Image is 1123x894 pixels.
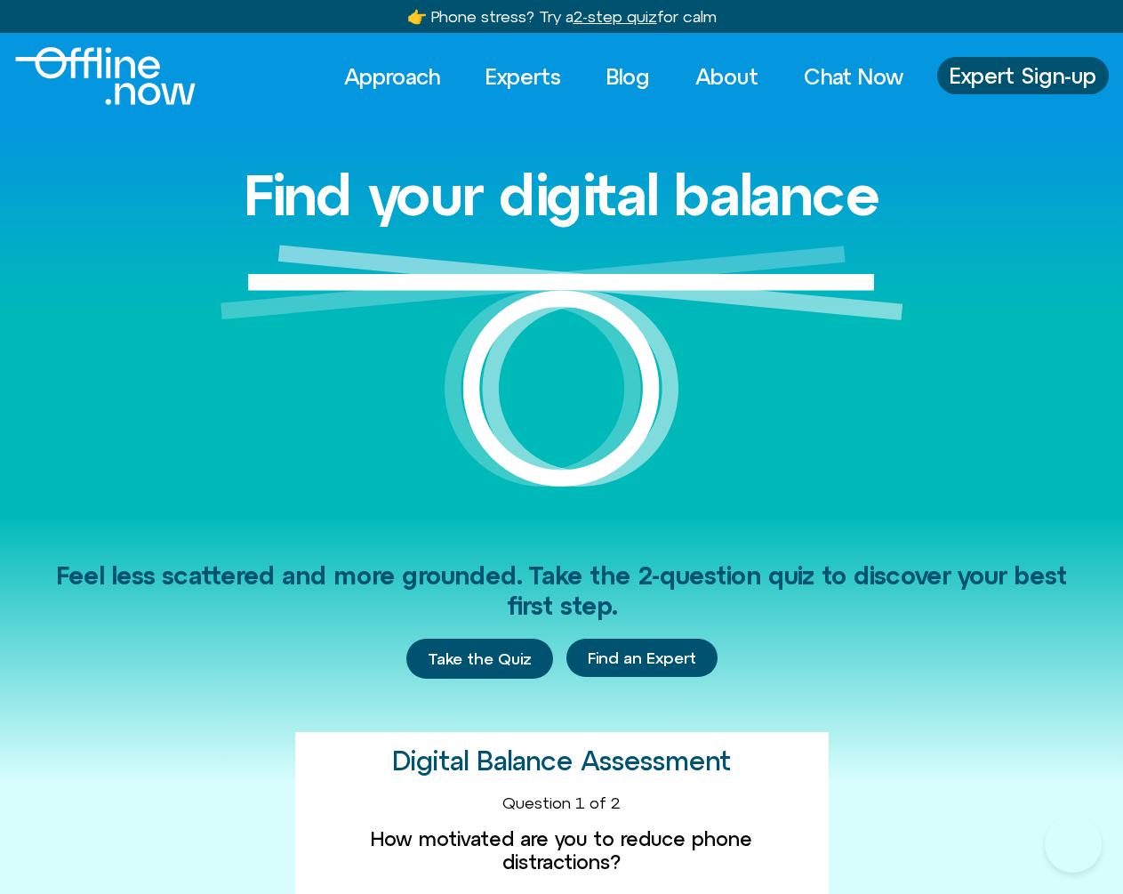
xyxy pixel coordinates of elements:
[309,793,814,813] div: Question 1 of 2
[56,561,1067,620] span: Feel less scattered and more grounded. Take the 2-question quiz to discover your best first step.
[328,57,456,96] a: Approach
[406,639,553,680] a: Take the Quiz
[328,57,919,96] nav: Menu
[590,57,666,96] a: Blog
[574,7,657,26] u: 2-step quiz
[244,164,880,226] h1: Find your digital balance
[15,47,196,105] img: Offline.Now logo in white. Text of the words offline.now with a line going through the "O"
[469,57,577,96] a: Experts
[1045,816,1102,873] iframe: Botpress
[407,7,717,26] a: 👉 Phone stress? Try a2-step quizfor calm
[309,827,814,874] label: How motivated are you to reduce phone distractions?
[392,746,731,776] h2: Digital Balance Assessment
[15,47,165,105] div: Logo
[950,64,1096,87] span: Expert Sign-up
[566,639,718,680] div: Find an Expert
[428,649,532,669] span: Take the Quiz
[788,57,919,96] a: Chat Now
[937,57,1109,94] a: Expert Sign-up
[679,57,774,96] a: About
[566,639,718,678] a: Find an Expert
[221,245,903,516] img: Graphic of a white circle with a white line balancing on top to represent balance.
[588,649,696,667] span: Find an Expert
